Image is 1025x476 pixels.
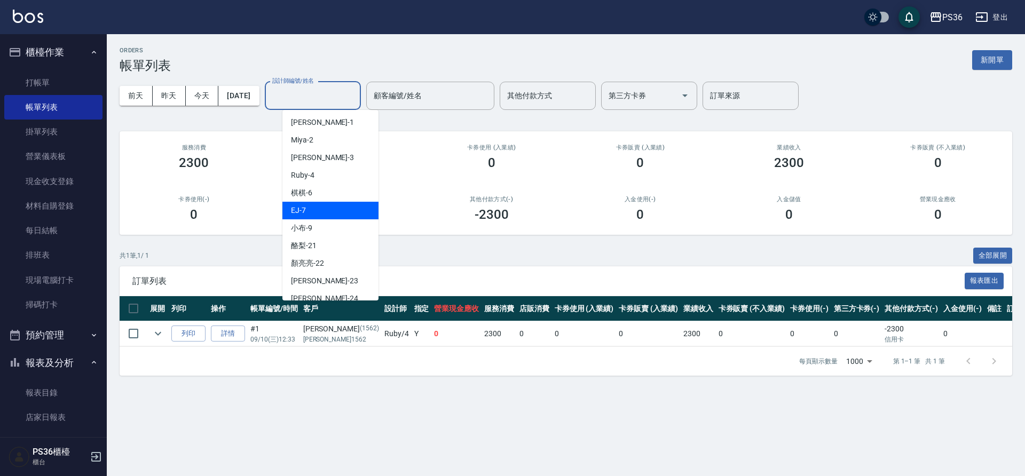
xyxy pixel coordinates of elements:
[676,87,693,104] button: Open
[360,323,379,335] p: (1562)
[33,457,87,467] p: 櫃台
[475,207,509,222] h3: -2300
[120,86,153,106] button: 前天
[4,194,102,218] a: 材料自購登錄
[517,321,552,346] td: 0
[787,321,831,346] td: 0
[579,144,702,151] h2: 卡券販賣 (入業績)
[431,321,482,346] td: 0
[972,50,1012,70] button: 新開單
[4,430,102,455] a: 互助日報表
[842,347,876,376] div: 1000
[925,6,967,28] button: PS36
[728,196,851,203] h2: 入金儲值
[132,196,256,203] h2: 卡券使用(-)
[120,47,171,54] h2: ORDERS
[430,196,553,203] h2: 其他付款方式(-)
[941,321,984,346] td: 0
[291,275,358,287] span: [PERSON_NAME] -23
[898,6,920,28] button: save
[291,117,354,128] span: [PERSON_NAME] -1
[716,296,787,321] th: 卡券販賣 (不入業績)
[250,335,298,344] p: 09/10 (三) 12:33
[248,321,301,346] td: #1
[431,296,482,321] th: 營業現金應收
[211,326,245,342] a: 詳情
[281,144,405,151] h2: 店販消費
[132,144,256,151] h3: 服務消費
[4,321,102,349] button: 預約管理
[552,321,617,346] td: 0
[430,144,553,151] h2: 卡券使用 (入業績)
[4,268,102,292] a: 現場電腦打卡
[728,144,851,151] h2: 業績收入
[4,144,102,169] a: 營業儀表板
[4,349,102,377] button: 報表及分析
[272,77,314,85] label: 設計師編號/姓名
[4,169,102,194] a: 現金收支登錄
[4,218,102,243] a: 每日結帳
[876,144,999,151] h2: 卡券販賣 (不入業績)
[190,207,198,222] h3: 0
[291,223,312,234] span: 小布 -9
[488,155,495,170] h3: 0
[616,321,681,346] td: 0
[579,196,702,203] h2: 入金使用(-)
[4,70,102,95] a: 打帳單
[186,86,219,106] button: 今天
[681,321,716,346] td: 2300
[382,321,412,346] td: Ruby /4
[4,292,102,317] a: 掃碼打卡
[799,356,838,366] p: 每頁顯示數量
[4,405,102,430] a: 店家日報表
[787,296,831,321] th: 卡券使用(-)
[941,296,984,321] th: 入金使用(-)
[412,321,432,346] td: Y
[303,323,379,335] div: [PERSON_NAME]
[636,155,644,170] h3: 0
[482,321,517,346] td: 2300
[971,7,1012,27] button: 登出
[4,38,102,66] button: 櫃檯作業
[13,10,43,23] img: Logo
[885,335,938,344] p: 信用卡
[382,296,412,321] th: 設計師
[774,155,804,170] h3: 2300
[291,170,314,181] span: Ruby -4
[882,296,941,321] th: 其他付款方式(-)
[169,296,208,321] th: 列印
[208,296,248,321] th: 操作
[412,296,432,321] th: 指定
[291,187,312,199] span: 棋棋 -6
[291,258,324,269] span: 顏亮亮 -22
[179,155,209,170] h3: 2300
[934,207,942,222] h3: 0
[147,296,169,321] th: 展開
[876,196,999,203] h2: 營業現金應收
[882,321,941,346] td: -2300
[716,321,787,346] td: 0
[291,152,354,163] span: [PERSON_NAME] -3
[120,251,149,260] p: 共 1 筆, 1 / 1
[301,296,382,321] th: 客戶
[973,248,1013,264] button: 全部展開
[4,95,102,120] a: 帳單列表
[4,380,102,405] a: 報表目錄
[616,296,681,321] th: 卡券販賣 (入業績)
[482,296,517,321] th: 服務消費
[972,54,1012,65] a: 新開單
[942,11,963,24] div: PS36
[4,243,102,267] a: 排班表
[636,207,644,222] h3: 0
[681,296,716,321] th: 業績收入
[291,293,358,304] span: [PERSON_NAME] -24
[132,276,965,287] span: 訂單列表
[893,356,945,366] p: 第 1–1 筆 共 1 筆
[9,446,30,467] img: Person
[831,321,882,346] td: 0
[171,326,206,342] button: 列印
[965,273,1004,289] button: 報表匯出
[4,120,102,144] a: 掛單列表
[150,326,166,342] button: expand row
[965,275,1004,285] a: 報表匯出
